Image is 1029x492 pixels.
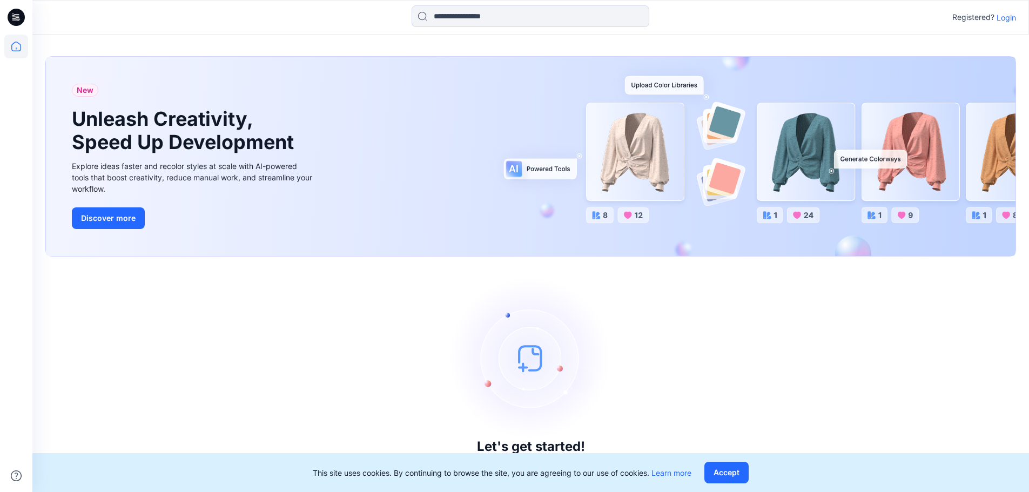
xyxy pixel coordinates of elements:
p: Registered? [952,11,994,24]
button: Accept [704,462,749,483]
a: Discover more [72,207,315,229]
span: New [77,84,93,97]
h3: Let's get started! [477,439,585,454]
p: This site uses cookies. By continuing to browse the site, you are agreeing to our use of cookies. [313,467,691,478]
button: Discover more [72,207,145,229]
p: Login [997,12,1016,23]
img: empty-state-image.svg [450,277,612,439]
a: Learn more [651,468,691,477]
div: Explore ideas faster and recolor styles at scale with AI-powered tools that boost creativity, red... [72,160,315,194]
h1: Unleash Creativity, Speed Up Development [72,107,299,154]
